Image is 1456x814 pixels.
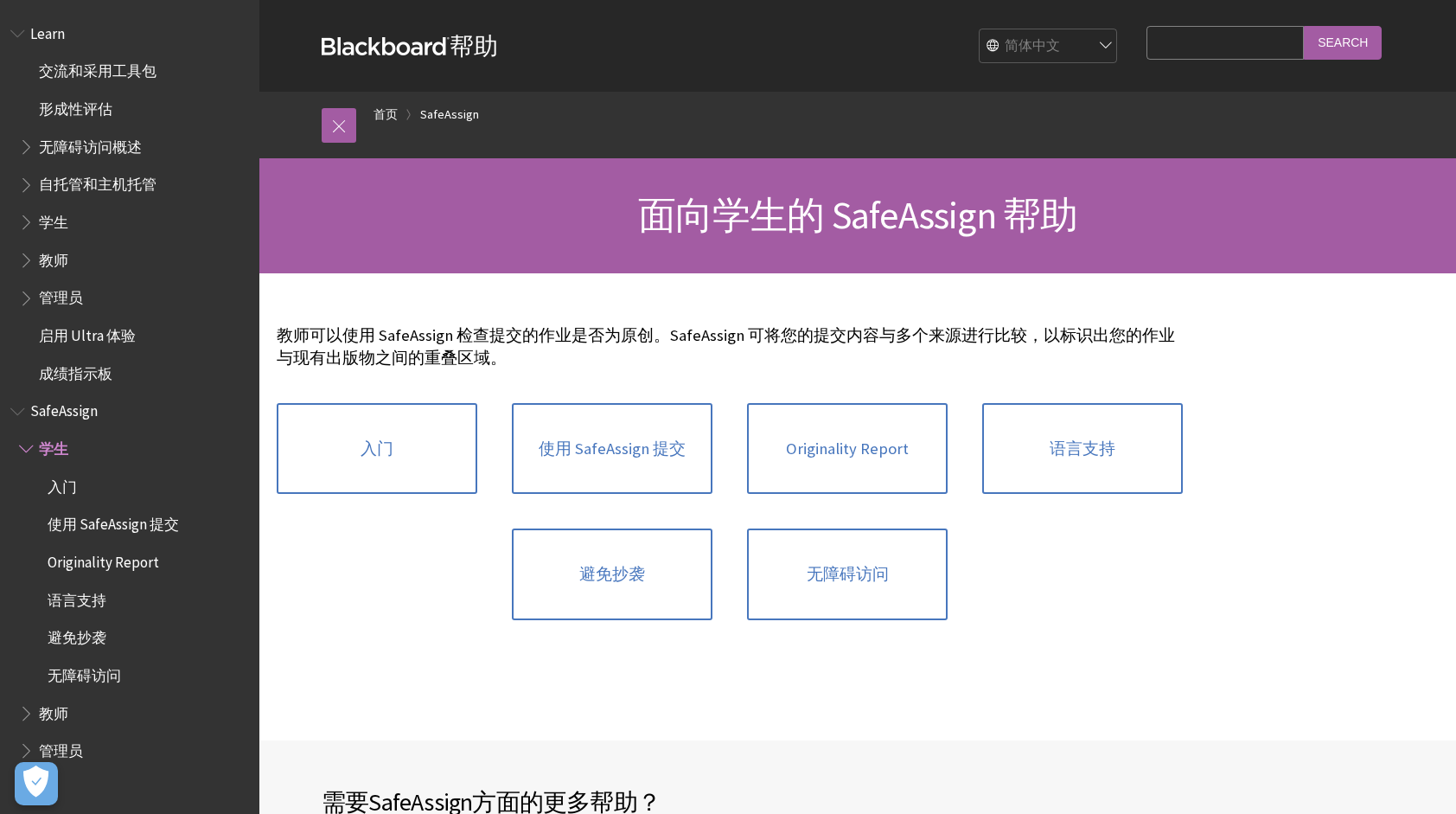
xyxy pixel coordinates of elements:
nav: Book outline for Blackboard SafeAssign [10,397,249,766]
a: 无障碍访问 [747,529,948,620]
span: 语言支持 [48,586,106,609]
select: Site Language Selector [980,29,1118,64]
span: 管理员 [39,284,83,307]
span: 教师 [39,699,68,722]
input: Search [1304,26,1382,60]
p: 教师可以使用 SafeAssign 检查提交的作业是否为原创。SafeAssign 可将您的提交内容与多个来源进行比较，以标识出您的作业与现有出版物之间的重叠区域。 [277,324,1183,369]
span: 学生 [39,434,68,458]
a: 语言支持 [982,403,1183,495]
a: 使用 SafeAssign 提交 [512,403,712,495]
span: Learn [30,19,65,42]
span: 管理员 [39,736,83,760]
nav: Book outline for Blackboard Learn Help [10,19,249,388]
span: SafeAssign [30,397,98,420]
span: 无障碍访问 [48,661,121,684]
a: Originality Report [747,403,948,495]
a: 避免抄袭 [512,529,712,620]
a: 入门 [277,403,477,495]
span: 学生 [39,208,68,231]
span: 启用 Ultra 体验 [39,321,136,344]
a: SafeAssign [420,104,479,125]
span: 成绩指示板 [39,359,112,382]
a: 首页 [374,104,398,125]
span: 教师 [39,246,68,269]
span: 使用 SafeAssign 提交 [48,510,179,534]
button: Open Preferences [15,762,58,805]
a: Blackboard帮助 [322,30,498,61]
span: 无障碍访问概述 [39,132,142,156]
span: 形成性评估 [39,94,112,118]
span: 入门 [48,472,77,496]
span: Originality Report [48,548,159,571]
span: 避免抄袭 [48,624,106,647]
span: 交流和采用工具包 [39,57,156,80]
span: 自托管和主机托管 [39,170,156,194]
span: 面向学生的 SafeAssign 帮助 [638,191,1078,239]
strong: Blackboard [322,37,450,55]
